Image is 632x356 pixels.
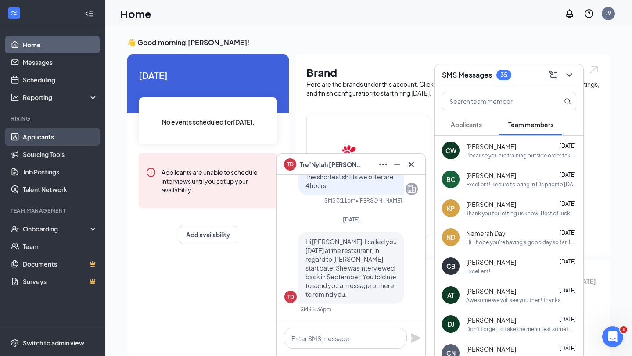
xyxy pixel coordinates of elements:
span: [DATE] [560,258,576,265]
span: [DATE] [560,287,576,294]
span: [PERSON_NAME] [466,287,516,295]
div: TD [287,293,294,301]
div: SMS 5:36pm [300,306,331,313]
span: [PERSON_NAME] [466,345,516,353]
span: Team members [508,121,553,128]
svg: WorkstreamLogo [10,9,18,18]
div: Don’t forget to take the menu test some time this week! I have you tentatively scheduled for a tr... [466,325,576,333]
a: Messages [23,53,98,71]
div: Excellent! Be sure to bring in IDs prior to [DATE], and then I will see you [DATE] for orientation! [466,181,576,188]
svg: Plane [410,333,421,343]
h1: Brand [306,65,600,80]
div: ND [446,233,455,242]
span: [DATE] [560,142,576,149]
span: No events scheduled for [DATE] . [162,117,255,127]
span: Tre’Nylah [PERSON_NAME] [300,160,361,169]
a: Applicants [23,128,98,146]
button: ComposeMessage [546,68,560,82]
svg: ChevronDown [564,70,575,80]
div: BC [446,175,456,184]
div: DJ [448,320,454,328]
span: [DATE] [560,229,576,236]
button: ChevronDown [562,68,576,82]
span: [DATE] [560,316,576,323]
div: Reporting [23,93,98,102]
span: [PERSON_NAME] [466,171,516,180]
div: Thank you for letting us know. Best of luck! [466,210,571,217]
span: [PERSON_NAME] [466,142,516,151]
button: Minimize [390,157,404,171]
span: [PERSON_NAME] [466,258,516,267]
div: Hi, I hope you're having a good day so far. I wanted to inform you that I'm on my way there right... [466,239,576,246]
svg: Analysis [11,93,19,102]
svg: Settings [11,338,19,347]
div: AT [447,291,454,299]
svg: Cross [406,159,417,170]
div: Team Management [11,207,96,214]
div: Awesome we will see you then! Thanks [466,296,560,304]
svg: QuestionInfo [584,8,594,19]
div: Because you are training outside order taking, you can wear your gym shoes [466,152,576,159]
a: DocumentsCrown [23,255,98,273]
h3: 👋 Good morning, [PERSON_NAME] ! [127,38,610,47]
div: Switch to admin view [23,338,84,347]
div: Excellent! [466,267,490,275]
h3: SMS Messages [442,70,492,80]
svg: Notifications [564,8,575,19]
div: Onboarding [23,224,90,233]
span: [DATE] [139,68,277,82]
button: Add availability [179,226,237,243]
svg: MagnifyingGlass [564,98,571,105]
span: 1 [620,326,627,333]
div: 35 [500,71,507,78]
div: JV [606,10,611,17]
svg: ComposeMessage [548,70,559,80]
h1: Home [120,6,151,21]
img: Chick-fil-A [340,130,396,186]
span: Hi [PERSON_NAME], I called you [DATE] at the restaurant, in regard to [PERSON_NAME] start date. S... [305,238,397,298]
span: • [PERSON_NAME] [355,197,402,204]
svg: Ellipses [378,159,388,170]
a: Scheduling [23,71,98,89]
span: [PERSON_NAME] [466,200,516,209]
div: Applicants are unable to schedule interviews until you set up your availability. [162,167,270,194]
svg: UserCheck [11,224,19,233]
span: Applicants [451,121,482,128]
div: KP [447,204,455,213]
svg: Collapse [85,9,93,18]
button: Ellipses [376,157,390,171]
span: Nemerah Day [466,229,506,238]
a: Team [23,238,98,255]
div: CB [446,262,456,271]
svg: Company [406,184,417,194]
div: Here are the brands under this account. Click into a brand to see your locations, managers, job p... [306,80,600,97]
button: Cross [404,157,418,171]
a: Sourcing Tools [23,146,98,163]
svg: Error [146,167,156,178]
span: [DATE] [560,345,576,352]
a: Talent Network [23,181,98,198]
span: [DATE] [560,171,576,178]
a: SurveysCrown [23,273,98,290]
a: Home [23,36,98,53]
span: [PERSON_NAME] [466,316,516,324]
a: Job Postings [23,163,98,181]
div: CW [445,146,456,155]
div: SMS 3:11pm [324,197,355,204]
div: Hiring [11,115,96,122]
span: [DATE] [560,200,576,207]
iframe: Intercom live chat [602,326,623,347]
span: [DATE] [343,216,360,223]
img: open.6027fd2a22e1237b5b06.svg [588,65,600,75]
svg: Minimize [392,159,402,170]
input: Search team member [442,93,546,110]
